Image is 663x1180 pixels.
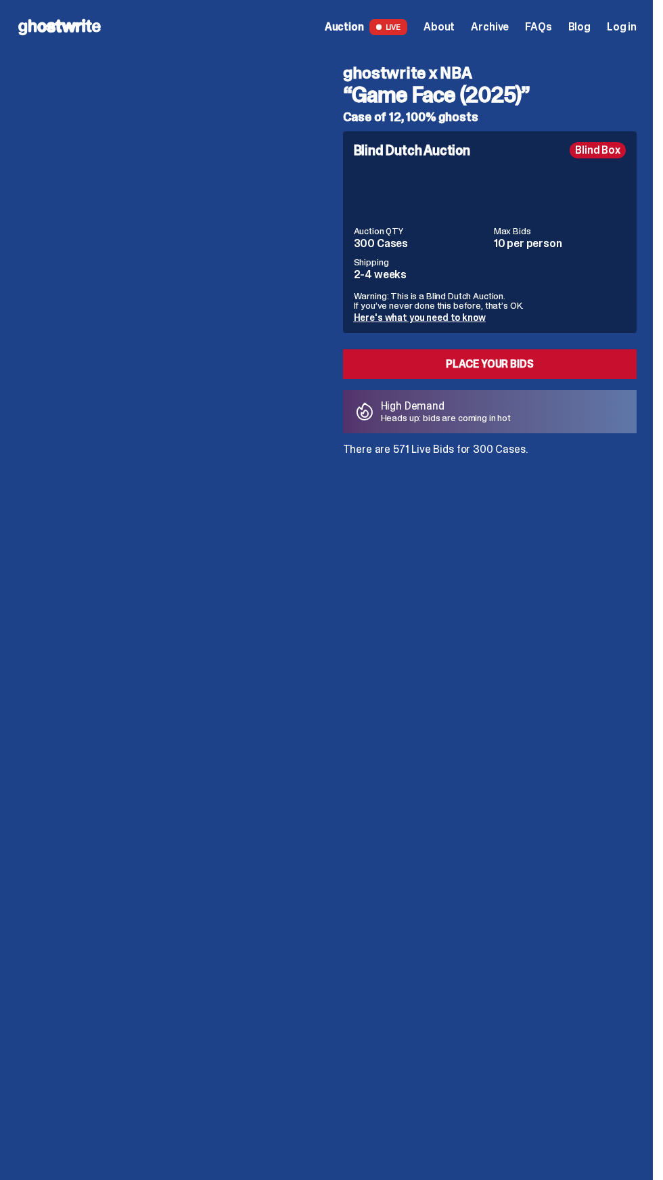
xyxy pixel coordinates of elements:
[354,311,486,324] a: Here's what you need to know
[343,444,637,455] p: There are 571 Live Bids for 300 Cases.
[424,22,455,32] a: About
[607,22,637,32] a: Log in
[325,22,364,32] span: Auction
[471,22,509,32] a: Archive
[354,257,486,267] dt: Shipping
[343,349,637,379] a: Place your Bids
[354,291,626,310] p: Warning: This is a Blind Dutch Auction. If you’ve never done this before, that’s OK.
[354,144,470,157] h4: Blind Dutch Auction
[343,111,637,123] h5: Case of 12, 100% ghosts
[494,226,626,236] dt: Max Bids
[525,22,551,32] a: FAQs
[325,19,407,35] a: Auction LIVE
[381,401,511,412] p: High Demand
[354,269,486,280] dd: 2-4 weeks
[369,19,408,35] span: LIVE
[354,226,486,236] dt: Auction QTY
[570,142,626,158] div: Blind Box
[568,22,591,32] a: Blog
[343,84,637,106] h3: “Game Face (2025)”
[494,238,626,249] dd: 10 per person
[343,65,637,81] h4: ghostwrite x NBA
[354,238,486,249] dd: 300 Cases
[381,413,511,422] p: Heads up: bids are coming in hot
